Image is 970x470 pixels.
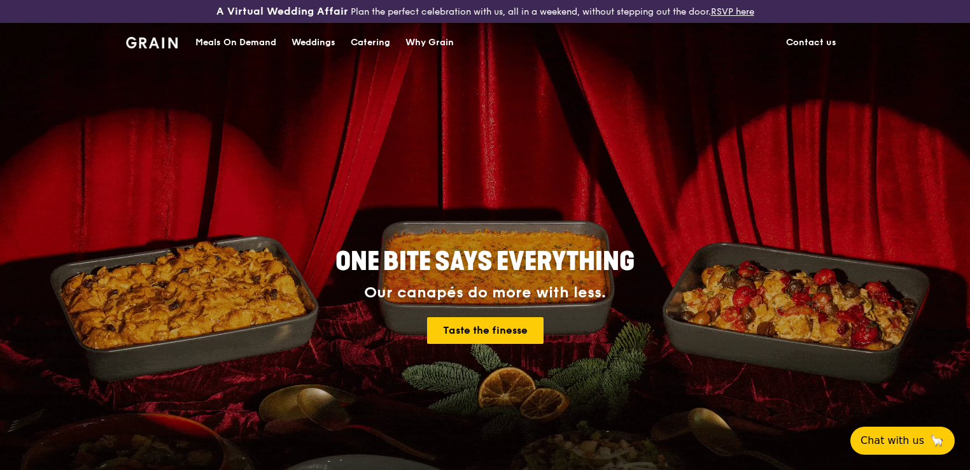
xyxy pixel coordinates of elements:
[162,5,808,18] div: Plan the perfect celebration with us, all in a weekend, without stepping out the door.
[711,6,754,17] a: RSVP here
[335,246,635,277] span: ONE BITE SAYS EVERYTHING
[256,284,714,302] div: Our canapés do more with less.
[778,24,844,62] a: Contact us
[292,24,335,62] div: Weddings
[126,37,178,48] img: Grain
[195,24,276,62] div: Meals On Demand
[216,5,348,18] h3: A Virtual Wedding Affair
[126,22,178,61] a: GrainGrain
[861,433,924,448] span: Chat with us
[284,24,343,62] a: Weddings
[929,433,945,448] span: 🦙
[850,427,955,455] button: Chat with us🦙
[427,317,544,344] a: Taste the finesse
[398,24,461,62] a: Why Grain
[405,24,454,62] div: Why Grain
[343,24,398,62] a: Catering
[351,24,390,62] div: Catering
